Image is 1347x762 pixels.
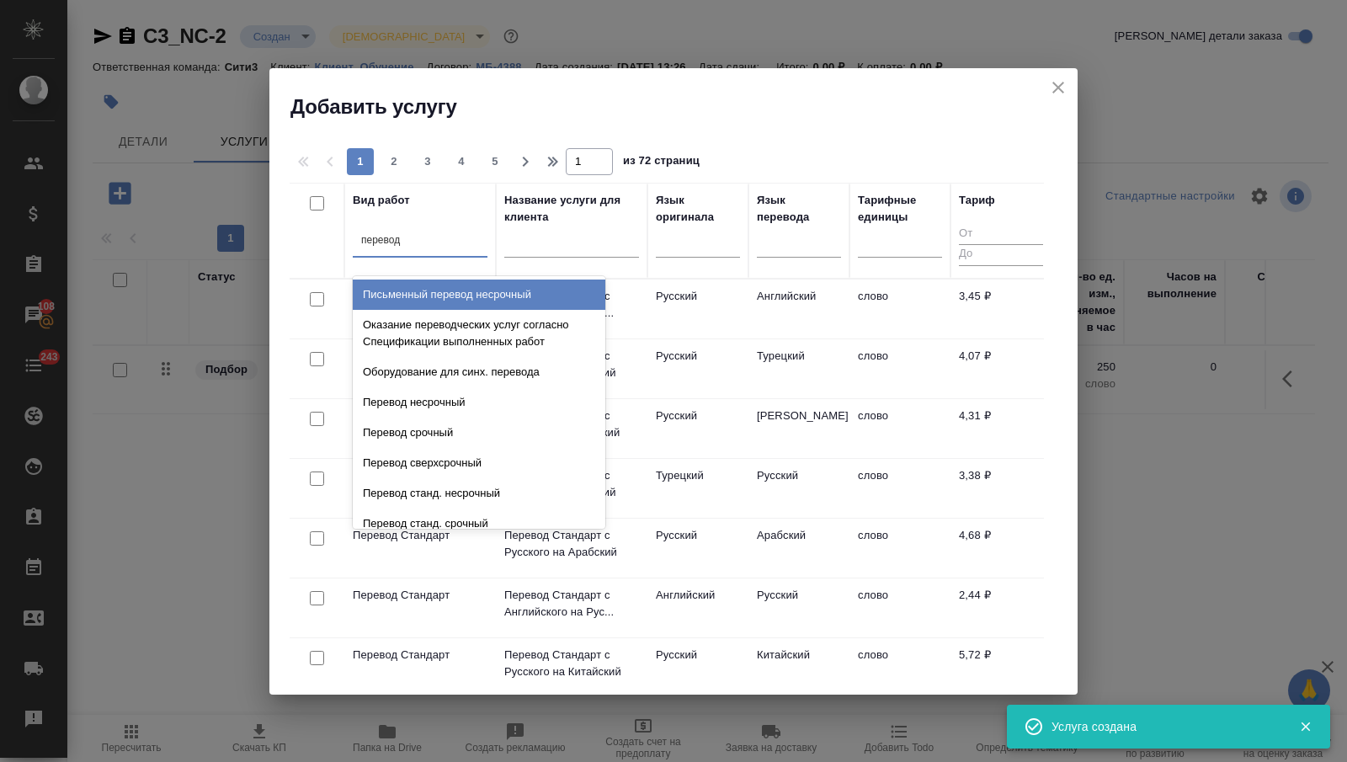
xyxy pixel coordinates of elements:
[353,587,487,604] p: Перевод Стандарт
[353,448,605,478] div: Перевод сверхсрочный
[950,280,1052,338] td: 3,45 ₽
[1046,75,1071,100] button: close
[748,519,849,578] td: Арабский
[950,339,1052,398] td: 4,07 ₽
[647,578,748,637] td: Английский
[748,578,849,637] td: Русский
[353,357,605,387] div: Оборудование для синх. перевода
[748,638,849,697] td: Китайский
[1288,719,1323,734] button: Закрыть
[959,244,1043,265] input: До
[950,459,1052,518] td: 3,38 ₽
[647,459,748,518] td: Турецкий
[849,339,950,398] td: слово
[647,638,748,697] td: Русский
[1052,718,1274,735] div: Услуга создана
[353,310,605,357] div: Оказание переводческих услуг согласно Спецификации выполненных работ
[748,399,849,458] td: [PERSON_NAME]
[381,153,407,170] span: 2
[482,153,508,170] span: 5
[849,459,950,518] td: слово
[504,587,639,621] p: Перевод Стандарт с Английского на Рус...
[647,399,748,458] td: Русский
[647,519,748,578] td: Русский
[504,192,639,226] div: Название услуги для клиента
[849,280,950,338] td: слово
[353,192,410,209] div: Вид работ
[353,387,605,418] div: Перевод несрочный
[353,527,487,544] p: Перевод Стандарт
[748,459,849,518] td: Русский
[414,148,441,175] button: 3
[950,578,1052,637] td: 2,44 ₽
[757,192,841,226] div: Язык перевода
[353,418,605,448] div: Перевод срочный
[849,638,950,697] td: слово
[353,509,605,539] div: Перевод станд. срочный
[858,192,942,226] div: Тарифные единицы
[748,280,849,338] td: Английский
[353,280,605,310] div: Письменный перевод несрочный
[748,339,849,398] td: Турецкий
[959,192,995,209] div: Тариф
[504,647,639,680] p: Перевод Стандарт с Русского на Китайский
[290,93,1078,120] h2: Добавить услугу
[647,280,748,338] td: Русский
[381,148,407,175] button: 2
[647,339,748,398] td: Русский
[353,478,605,509] div: Перевод станд. несрочный
[623,151,700,175] span: из 72 страниц
[950,638,1052,697] td: 5,72 ₽
[482,148,508,175] button: 5
[656,192,740,226] div: Язык оригинала
[849,519,950,578] td: слово
[353,647,487,663] p: Перевод Стандарт
[849,578,950,637] td: слово
[414,153,441,170] span: 3
[950,519,1052,578] td: 4,68 ₽
[448,148,475,175] button: 4
[448,153,475,170] span: 4
[504,527,639,561] p: Перевод Стандарт с Русского на Арабский
[849,399,950,458] td: слово
[959,224,1043,245] input: От
[950,399,1052,458] td: 4,31 ₽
